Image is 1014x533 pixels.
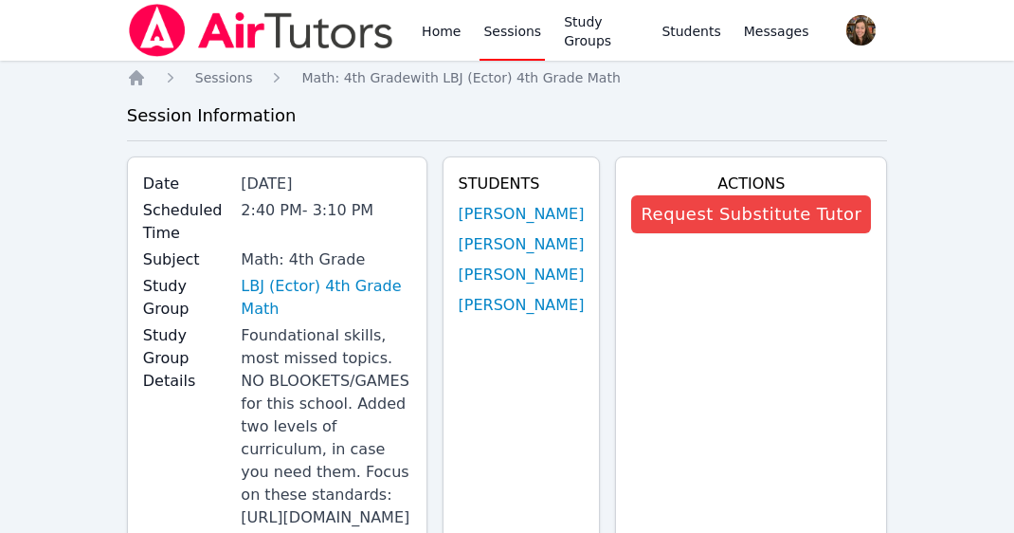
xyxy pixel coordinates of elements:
[459,294,585,317] a: [PERSON_NAME]
[143,248,230,271] label: Subject
[241,275,410,321] a: LBJ (Ector) 4th Grade Math
[744,22,809,41] span: Messages
[241,173,410,195] div: [DATE]
[631,173,871,195] h4: Actions
[459,173,585,195] h4: Students
[143,275,230,321] label: Study Group
[143,324,230,393] label: Study Group Details
[631,195,871,233] button: Request Substitute Tutor
[127,4,395,57] img: Air Tutors
[241,324,410,529] div: Foundational skills, most missed topics. NO BLOOKETS/GAMES for this school. Added two levels of c...
[459,203,585,226] a: [PERSON_NAME]
[195,68,253,87] a: Sessions
[301,70,620,85] span: Math: 4th Grade with LBJ (Ector) 4th Grade Math
[459,264,585,286] a: [PERSON_NAME]
[301,68,620,87] a: Math: 4th Gradewith LBJ (Ector) 4th Grade Math
[127,68,888,87] nav: Breadcrumb
[241,248,410,271] div: Math: 4th Grade
[127,102,888,129] h3: Session Information
[143,173,230,195] label: Date
[459,233,585,256] a: [PERSON_NAME]
[241,199,410,222] div: 2:40 PM - 3:10 PM
[143,199,230,245] label: Scheduled Time
[195,70,253,85] span: Sessions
